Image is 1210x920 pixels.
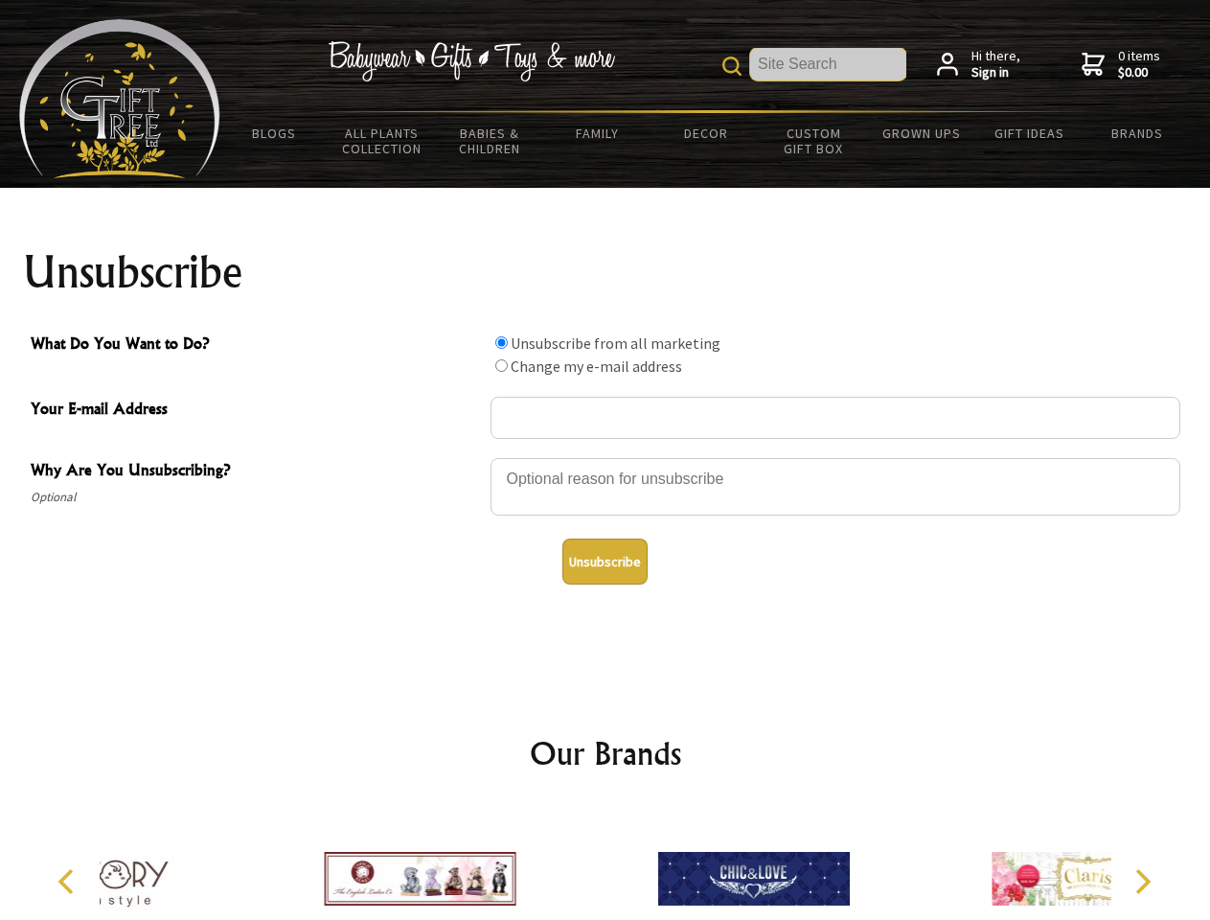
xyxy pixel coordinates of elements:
[436,113,544,169] a: Babies & Children
[38,730,1173,776] h2: Our Brands
[31,458,481,486] span: Why Are You Unsubscribing?
[1084,113,1192,153] a: Brands
[31,486,481,509] span: Optional
[1082,48,1160,81] a: 0 items$0.00
[495,336,508,349] input: What Do You Want to Do?
[495,359,508,372] input: What Do You Want to Do?
[31,332,481,359] span: What Do You Want to Do?
[975,113,1084,153] a: Gift Ideas
[1118,64,1160,81] strong: $0.00
[31,397,481,425] span: Your E-mail Address
[23,249,1188,295] h1: Unsubscribe
[491,458,1180,516] textarea: Why Are You Unsubscribing?
[971,64,1020,81] strong: Sign in
[971,48,1020,81] span: Hi there,
[19,19,220,178] img: Babyware - Gifts - Toys and more...
[220,113,329,153] a: BLOGS
[491,397,1180,439] input: Your E-mail Address
[511,356,682,376] label: Change my e-mail address
[867,113,975,153] a: Grown Ups
[1121,861,1163,903] button: Next
[937,48,1020,81] a: Hi there,Sign in
[48,861,90,903] button: Previous
[328,41,615,81] img: Babywear - Gifts - Toys & more
[750,48,906,80] input: Site Search
[329,113,437,169] a: All Plants Collection
[651,113,760,153] a: Decor
[511,333,720,353] label: Unsubscribe from all marketing
[544,113,652,153] a: Family
[760,113,868,169] a: Custom Gift Box
[562,539,648,585] button: Unsubscribe
[1118,47,1160,81] span: 0 items
[722,57,742,76] img: product search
